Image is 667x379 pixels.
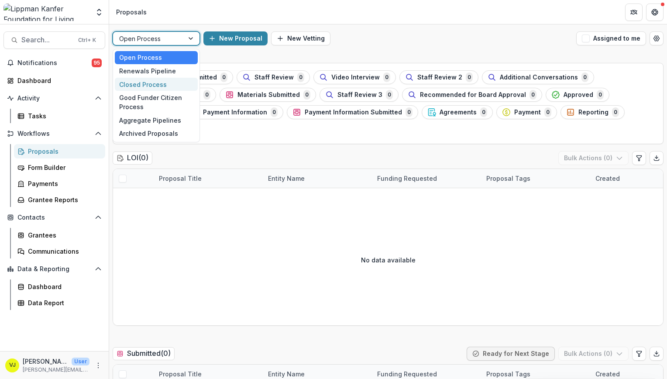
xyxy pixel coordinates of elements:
button: Payment Information0 [185,105,283,119]
div: Communications [28,247,98,256]
span: 0 [466,72,473,82]
span: Payment Information [203,109,267,116]
button: Reporting0 [560,105,625,119]
button: Staff Review0 [237,70,310,84]
span: 0 [597,90,604,100]
span: Materials Submitted [237,91,300,99]
a: Payments [14,176,105,191]
button: Edit table settings [632,151,646,165]
button: Agreements0 [422,105,493,119]
span: 0 [406,107,413,117]
span: 0 [386,90,393,100]
button: Notifications95 [3,56,105,70]
span: 95 [92,59,102,67]
a: Data Report [14,296,105,310]
button: Payment Information Submitted0 [287,105,418,119]
div: Entity Name [263,174,310,183]
div: Dashboard [28,282,98,291]
span: Notifications [17,59,92,67]
div: Ctrl + K [76,35,98,45]
button: Open Contacts [3,210,105,224]
button: Partners [625,3,643,21]
div: Closed Process [115,78,198,91]
span: 0 [544,107,551,117]
span: Additional Conversations [500,74,578,81]
a: Communications [14,244,105,258]
button: Materials Submitted0 [220,88,316,102]
button: New Proposal [203,31,268,45]
span: 0 [220,72,227,82]
h2: LOI ( 0 ) [113,152,152,164]
a: Dashboard [3,73,105,88]
span: 0 [383,72,390,82]
button: Recommended for Board Approval0 [402,88,542,102]
span: 0 [271,107,278,117]
div: Data Report [28,298,98,307]
div: Funding Requested [372,169,481,188]
div: Proposal Title [154,369,207,379]
button: Export table data [650,151,664,165]
div: Proposal Title [154,169,263,188]
span: Reporting [578,109,609,116]
div: Proposals [116,7,147,17]
div: Tasks [28,111,98,121]
span: Staff Review 2 [417,74,462,81]
a: Tasks [14,109,105,123]
button: Export table data [650,347,664,361]
button: Search... [3,31,105,49]
button: Open Workflows [3,127,105,141]
button: Video Interview0 [313,70,396,84]
img: Lippman Kanfer Foundation for Living Torah logo [3,3,89,21]
span: Staff Review 3 [337,91,382,99]
span: Activity [17,95,91,102]
p: [PERSON_NAME] [23,357,68,366]
button: Submitted0 [168,70,233,84]
span: 0 [581,72,588,82]
div: Proposal Tags [481,169,590,188]
button: Assigned to me [576,31,646,45]
div: Good Funder Citizen Process [115,91,198,114]
button: Ready for Next Stage [467,347,555,361]
span: Search... [21,36,73,44]
div: Archived Proposals [115,127,198,141]
div: Proposal Tags [481,174,536,183]
span: Workflows [17,130,91,138]
span: 0 [529,90,536,100]
a: Dashboard [14,279,105,294]
button: Approved0 [546,88,609,102]
div: Created [590,174,625,183]
button: Open table manager [650,31,664,45]
button: Payment0 [496,105,557,119]
span: Approved [564,91,593,99]
div: Grantee Reports [28,195,98,204]
div: Proposals [28,147,98,156]
span: Data & Reporting [17,265,91,273]
span: 0 [612,107,619,117]
div: Open Process [115,51,198,65]
button: Staff Review 20 [399,70,478,84]
button: Open entity switcher [93,3,105,21]
span: Payment [514,109,541,116]
div: Proposal Tags [481,369,536,379]
span: Contacts [17,214,91,221]
span: Agreements [440,109,477,116]
div: Entity Name [263,169,372,188]
a: Form Builder [14,160,105,175]
div: Dashboard [17,76,98,85]
h2: Submitted ( 0 ) [113,347,175,360]
span: Submitted [186,74,217,81]
a: Grantee Reports [14,193,105,207]
span: 0 [303,90,310,100]
div: Created [590,369,625,379]
p: [PERSON_NAME][EMAIL_ADDRESS][DOMAIN_NAME] [23,366,89,374]
nav: breadcrumb [113,6,150,18]
div: Entity Name [263,369,310,379]
span: Payment Information Submitted [305,109,402,116]
button: Open Activity [3,91,105,105]
button: New Vetting [271,31,330,45]
button: Open Data & Reporting [3,262,105,276]
p: No data available [361,255,416,265]
span: Video Interview [331,74,380,81]
span: Recommended for Board Approval [420,91,526,99]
